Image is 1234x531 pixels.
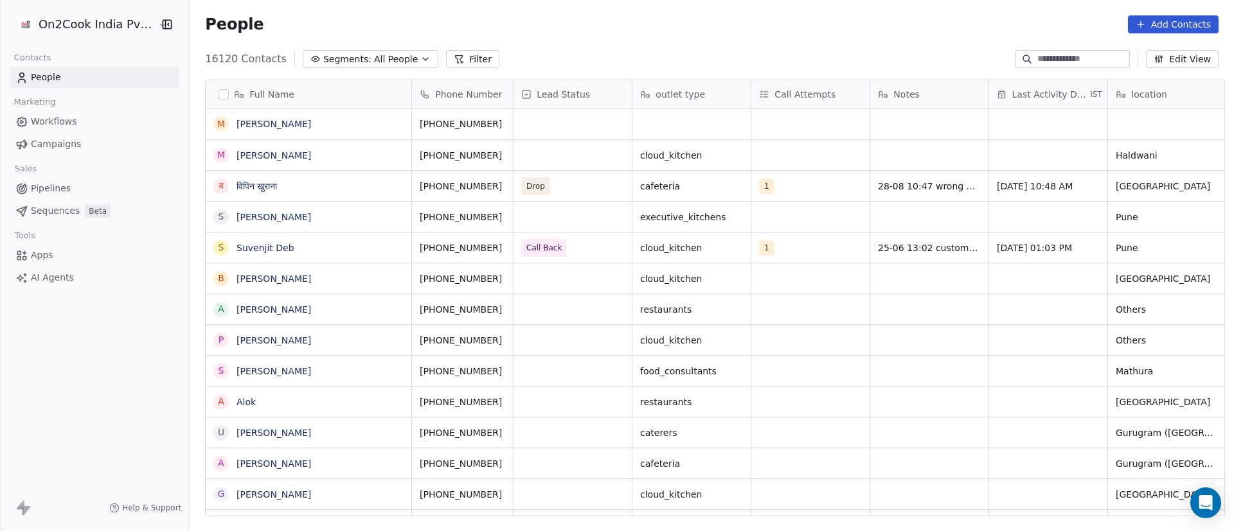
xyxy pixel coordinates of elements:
[640,272,743,285] span: cloud_kitchen
[1012,88,1088,101] span: Last Activity Date
[237,458,311,469] a: [PERSON_NAME]
[446,50,499,68] button: Filter
[219,179,224,193] div: व
[640,180,743,193] span: cafeteria
[122,503,181,513] span: Help & Support
[1116,272,1219,285] span: [GEOGRAPHIC_DATA]
[997,180,1100,193] span: [DATE] 10:48 AM
[878,180,981,193] span: 28-08 10:47 wrong number
[237,366,311,376] a: [PERSON_NAME]
[420,241,505,254] span: [PHONE_NUMBER]
[759,240,774,256] span: 1
[1116,149,1219,162] span: Haldwani
[237,304,311,315] a: [PERSON_NAME]
[514,80,632,108] div: Lead Status
[435,88,502,101] span: Phone Number
[1116,303,1219,316] span: Others
[420,488,505,501] span: [PHONE_NUMBER]
[237,274,311,284] a: [PERSON_NAME]
[237,335,311,345] a: [PERSON_NAME]
[217,118,225,131] div: M
[1116,241,1219,254] span: Pune
[8,92,61,112] span: Marketing
[526,241,562,254] span: Call Back
[237,428,311,438] a: [PERSON_NAME]
[420,426,505,439] span: [PHONE_NUMBER]
[420,272,505,285] span: [PHONE_NUMBER]
[39,16,155,33] span: On2Cook India Pvt. Ltd.
[870,80,988,108] div: Notes
[1116,488,1219,501] span: [GEOGRAPHIC_DATA]
[206,109,412,517] div: grid
[1116,180,1219,193] span: [GEOGRAPHIC_DATA]
[31,137,81,151] span: Campaigns
[218,426,224,439] div: U
[219,395,225,408] div: A
[640,211,743,223] span: executive_kitchens
[893,88,919,101] span: Notes
[1090,89,1102,100] span: IST
[640,365,743,378] span: food_consultants
[1190,487,1221,518] div: Open Intercom Messenger
[420,303,505,316] span: [PHONE_NUMBER]
[640,488,743,501] span: cloud_kitchen
[31,115,77,128] span: Workflows
[1116,396,1219,408] span: [GEOGRAPHIC_DATA]
[632,80,751,108] div: outlet type
[878,241,981,254] span: 25-06 13:02 customer is busy call back
[9,226,40,245] span: Tools
[640,303,743,316] span: restaurants
[997,241,1100,254] span: [DATE] 01:03 PM
[412,80,513,108] div: Phone Number
[323,53,371,66] span: Segments:
[420,396,505,408] span: [PHONE_NUMBER]
[219,302,225,316] div: A
[1146,50,1219,68] button: Edit View
[219,457,225,470] div: A
[219,272,225,285] div: b
[237,181,277,191] a: विपिन खुराना
[31,182,71,195] span: Pipelines
[10,245,179,266] a: Apps
[8,48,57,67] span: Contacts
[1128,15,1219,33] button: Add Contacts
[640,426,743,439] span: caterers
[640,396,743,408] span: restaurants
[237,119,311,129] a: [PERSON_NAME]
[31,204,80,218] span: Sequences
[526,180,545,193] span: Drop
[10,178,179,199] a: Pipelines
[206,80,411,108] div: Full Name
[759,178,774,194] span: 1
[218,487,225,501] div: G
[10,200,179,222] a: SequencesBeta
[989,80,1107,108] div: Last Activity DateIST
[205,15,264,34] span: People
[237,243,294,253] a: Suvenjit Deb
[640,149,743,162] span: cloud_kitchen
[420,211,505,223] span: [PHONE_NUMBER]
[420,334,505,347] span: [PHONE_NUMBER]
[640,241,743,254] span: cloud_kitchen
[1116,365,1219,378] span: Mathura
[237,397,256,407] a: Alok
[109,503,181,513] a: Help & Support
[10,67,179,88] a: People
[1116,457,1219,470] span: Gurugram ([GEOGRAPHIC_DATA])
[640,457,743,470] span: cafeteria
[420,365,505,378] span: [PHONE_NUMBER]
[10,267,179,288] a: AI Agents
[1116,426,1219,439] span: Gurugram ([GEOGRAPHIC_DATA])
[10,111,179,132] a: Workflows
[1131,88,1167,101] span: location
[656,88,705,101] span: outlet type
[420,180,505,193] span: [PHONE_NUMBER]
[420,118,505,130] span: [PHONE_NUMBER]
[1116,334,1219,347] span: Others
[1108,80,1226,108] div: location
[219,210,224,223] div: S
[31,248,53,262] span: Apps
[18,17,33,32] img: on2cook%20logo-04%20copy.jpg
[9,159,42,178] span: Sales
[537,88,590,101] span: Lead Status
